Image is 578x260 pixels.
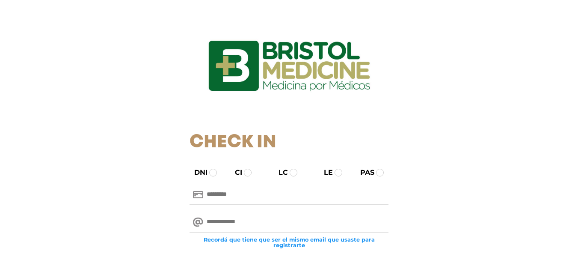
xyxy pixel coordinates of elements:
[174,10,405,122] img: logo_ingresarbristol.jpg
[353,167,374,178] label: PAS
[190,132,388,153] h1: Check In
[271,167,288,178] label: LC
[316,167,333,178] label: LE
[227,167,242,178] label: CI
[190,237,388,248] small: Recordá que tiene que ser el mismo email que usaste para registrarte
[187,167,207,178] label: DNI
